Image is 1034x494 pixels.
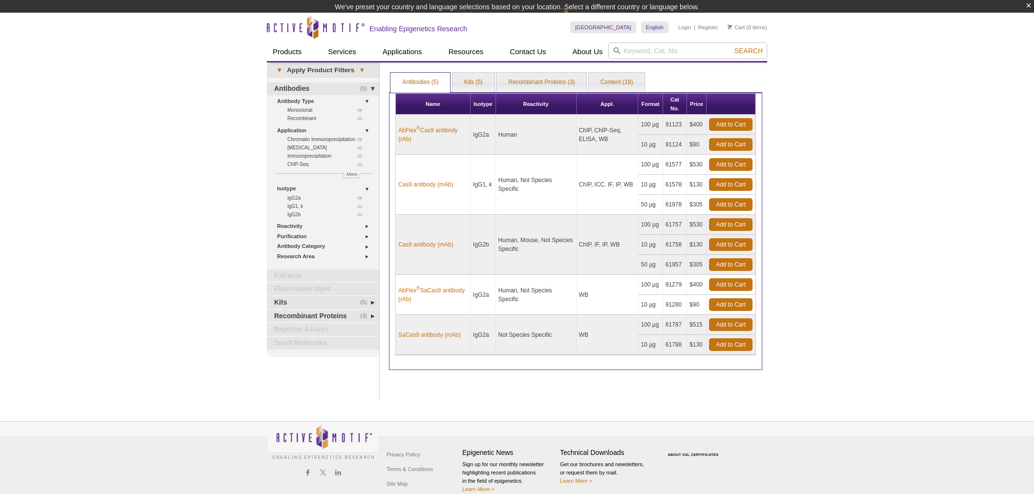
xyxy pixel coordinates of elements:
[287,202,367,210] a: (1)IgG1, k
[687,335,707,355] td: $130
[462,486,495,492] a: Learn More >
[698,24,718,31] a: Register
[369,24,467,33] h2: Enabling Epigenetics Research
[663,275,687,295] td: 91279
[384,476,410,491] a: Site Map
[638,115,663,135] td: 100 µg
[357,160,367,168] span: (1)
[357,106,367,114] span: (3)
[267,310,379,323] a: (3)Recombinant Proteins
[360,82,372,95] span: (5)
[728,21,767,33] li: (0 items)
[384,447,422,462] a: Privacy Policy
[377,42,428,61] a: Applications
[560,478,592,484] a: Learn More >
[471,155,496,215] td: IgG1, k
[398,126,468,144] a: AbFlex®Cas9 antibody (rAb)
[663,255,687,275] td: 61957
[471,275,496,315] td: IgG2a
[277,251,373,262] a: Research Area
[641,21,668,33] a: English
[272,66,287,75] span: ▾
[496,94,577,115] th: Reactivity
[663,175,687,195] td: 61578
[504,42,552,61] a: Contact Us
[287,160,367,168] a: (1)ChIP-Seq
[496,215,577,275] td: Human, Mouse, Not Species Specific
[577,215,639,275] td: ChIP, IF, IP, WB
[638,94,663,115] th: Format
[687,295,707,315] td: $90
[267,269,379,282] a: Extracts
[496,115,577,155] td: Human
[287,135,367,144] a: (3)Chromatin Immunoprecipitation
[663,135,687,155] td: 91124
[287,210,367,219] a: (1)IgG2b
[638,195,663,215] td: 50 µg
[694,21,695,33] li: |
[277,125,373,136] a: Application
[287,152,367,160] a: (2)Immunoprecipitation
[277,241,373,251] a: Antibody Category
[277,221,373,231] a: Reactivity
[687,255,707,275] td: $305
[663,195,687,215] td: 61978
[267,62,379,78] a: ▾Apply Product Filters▾
[267,337,379,350] a: Small Molecules
[638,255,663,275] td: 50 µg
[687,155,707,175] td: $530
[267,422,379,461] img: Active Motif,
[663,115,687,135] td: 91123
[687,315,707,335] td: $515
[658,439,731,460] table: Click to Verify - This site chose Symantec SSL for secure e-commerce and confidential communicati...
[560,460,653,485] p: Get our brochures and newsletters, or request them by mail.
[709,278,753,291] a: Add to Cart
[709,338,753,351] a: Add to Cart
[357,210,367,219] span: (1)
[267,296,379,309] a: (5)Kits
[357,152,367,160] span: (2)
[709,298,753,311] a: Add to Cart
[471,94,496,115] th: Isotype
[322,42,362,61] a: Services
[687,115,707,135] td: $400
[709,158,753,171] a: Add to Cart
[398,180,453,189] a: Cas9 antibody (mAb)
[638,155,663,175] td: 100 µg
[496,155,577,215] td: Human, Not Species Specific
[287,114,367,123] a: (2)Recombinant
[638,235,663,255] td: 10 µg
[687,175,707,195] td: $130
[462,449,555,457] h4: Epigenetic News
[663,315,687,335] td: 61787
[357,194,367,202] span: (3)
[398,240,453,249] a: Cas9 antibody (mAb)
[287,144,367,152] a: (2)[MEDICAL_DATA]
[638,295,663,315] td: 10 µg
[663,335,687,355] td: 61788
[398,286,468,304] a: AbFlex®SaCas9 antibody (rAb)
[709,138,753,151] a: Add to Cart
[638,135,663,155] td: 10 µg
[668,453,719,456] a: ABOUT SSL CERTIFICATES
[462,460,555,494] p: Sign up for our monthly newsletter highlighting recent publications in the field of epigenetics.
[354,66,369,75] span: ▾
[384,462,435,476] a: Terms & Conditions
[638,335,663,355] td: 10 µg
[577,155,639,215] td: ChIP, ICC, IF, IP, WB
[577,315,639,355] td: WB
[563,7,589,30] img: Change Here
[357,114,367,123] span: (2)
[396,94,471,115] th: Name
[360,296,372,309] span: (5)
[577,94,639,115] th: Appl.
[734,47,763,55] span: Search
[687,94,707,115] th: Price
[277,184,373,194] a: Isotype
[638,275,663,295] td: 100 µg
[443,42,490,61] a: Resources
[357,135,367,144] span: (3)
[608,42,767,59] input: Keyword, Cat. No.
[346,170,357,178] span: More
[287,194,367,202] a: (3)IgG2a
